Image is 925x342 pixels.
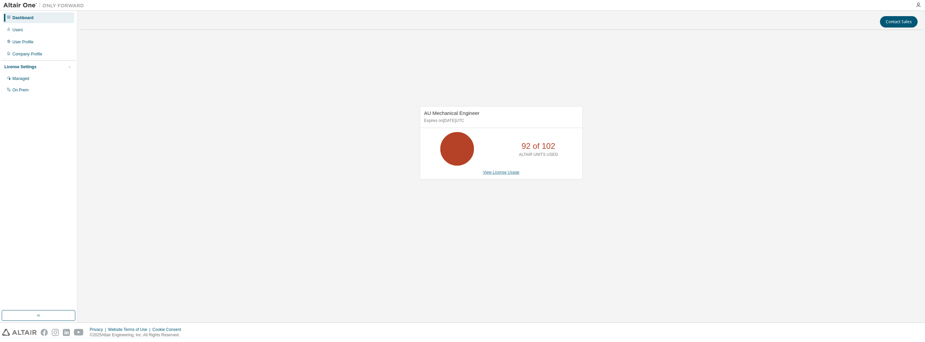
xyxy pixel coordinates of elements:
img: altair_logo.svg [2,329,37,336]
p: 92 of 102 [522,140,555,152]
div: Company Profile [12,51,42,57]
div: Privacy [90,327,108,332]
span: AU Mechanical Engineer [424,110,480,116]
p: Expires on [DATE] UTC [424,118,577,124]
div: Users [12,27,23,33]
p: ALTAIR UNITS USED [519,152,558,158]
div: On Prem [12,87,29,93]
div: User Profile [12,39,34,45]
a: View License Usage [483,170,520,175]
img: youtube.svg [74,329,84,336]
div: Cookie Consent [152,327,185,332]
button: Contact Sales [880,16,918,28]
div: Dashboard [12,15,34,20]
p: © 2025 Altair Engineering, Inc. All Rights Reserved. [90,332,185,338]
img: linkedin.svg [63,329,70,336]
div: Website Terms of Use [108,327,152,332]
div: Managed [12,76,29,81]
img: instagram.svg [52,329,59,336]
img: facebook.svg [41,329,48,336]
div: License Settings [4,64,36,70]
img: Altair One [3,2,87,9]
